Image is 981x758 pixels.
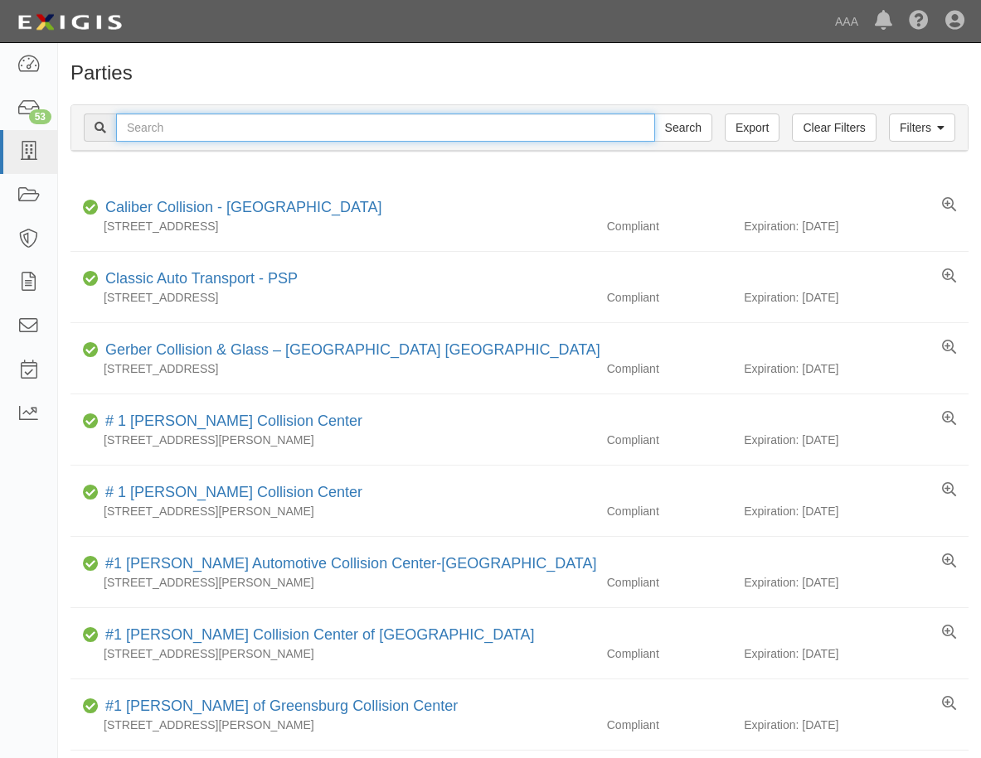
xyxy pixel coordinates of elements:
div: Compliant [595,645,745,662]
div: Compliant [595,717,745,733]
div: Compliant [595,218,745,234]
div: # 1 Cochran Collision Center [99,411,362,432]
div: 53 [29,109,51,124]
i: Compliant [83,630,99,641]
a: Clear Filters [792,113,876,142]
a: #1 [PERSON_NAME] Collision Center of [GEOGRAPHIC_DATA] [105,626,535,643]
div: Expiration: [DATE] [744,432,969,448]
div: [STREET_ADDRESS][PERSON_NAME] [70,432,595,448]
div: Expiration: [DATE] [744,289,969,306]
h1: Parties [70,62,969,84]
a: View results summary [942,482,956,499]
i: Compliant [83,345,99,356]
div: [STREET_ADDRESS][PERSON_NAME] [70,645,595,662]
a: # 1 [PERSON_NAME] Collision Center [105,484,362,500]
a: Filters [889,113,955,142]
div: #1 Cochran Collision Center of Greensburg [99,625,535,646]
a: View results summary [942,197,956,214]
a: View results summary [942,340,956,356]
div: Expiration: [DATE] [744,574,969,591]
div: Gerber Collision & Glass – Houston Brighton [99,340,600,361]
div: #1 Cochran of Greensburg Collision Center [99,696,458,717]
div: Expiration: [DATE] [744,218,969,234]
div: Compliant [595,503,745,519]
a: View results summary [942,553,956,570]
div: [STREET_ADDRESS][PERSON_NAME] [70,717,595,733]
a: View results summary [942,696,956,712]
div: [STREET_ADDRESS][PERSON_NAME] [70,574,595,591]
div: Expiration: [DATE] [744,645,969,662]
a: View results summary [942,268,956,285]
i: Compliant [83,558,99,570]
a: View results summary [942,625,956,641]
div: Compliant [595,360,745,377]
div: Caliber Collision - Gainesville [99,197,381,219]
a: AAA [827,5,867,38]
div: [STREET_ADDRESS][PERSON_NAME] [70,503,595,519]
a: # 1 [PERSON_NAME] Collision Center [105,413,362,429]
i: Compliant [83,273,99,285]
img: logo-5460c22ac91f19d4615b14bd174203de0afe785f0fc80cf4dbbc73dc1793850b.png [12,7,127,37]
div: Compliant [595,574,745,591]
a: #1 [PERSON_NAME] Automotive Collision Center-[GEOGRAPHIC_DATA] [105,555,597,572]
div: Classic Auto Transport - PSP [99,268,298,290]
a: View results summary [942,411,956,427]
input: Search [116,113,655,142]
i: Compliant [83,202,99,214]
i: Compliant [83,416,99,427]
div: Compliant [595,432,745,448]
a: Export [725,113,779,142]
a: Classic Auto Transport - PSP [105,270,298,287]
div: [STREET_ADDRESS] [70,289,595,306]
div: [STREET_ADDRESS] [70,360,595,377]
a: #1 [PERSON_NAME] of Greensburg Collision Center [105,698,458,714]
div: # 1 Cochran Collision Center [99,482,362,504]
i: Help Center - Complianz [909,12,929,31]
div: [STREET_ADDRESS] [70,218,595,234]
i: Compliant [83,487,99,499]
div: #1 Cochran Automotive Collision Center-Monroeville [99,553,597,575]
div: Expiration: [DATE] [744,717,969,733]
a: Caliber Collision - [GEOGRAPHIC_DATA] [105,199,381,215]
i: Compliant [83,701,99,712]
div: Expiration: [DATE] [744,503,969,519]
div: Compliant [595,289,745,306]
div: Expiration: [DATE] [744,360,969,377]
input: Search [654,113,712,142]
a: Gerber Collision & Glass – [GEOGRAPHIC_DATA] [GEOGRAPHIC_DATA] [105,341,600,358]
